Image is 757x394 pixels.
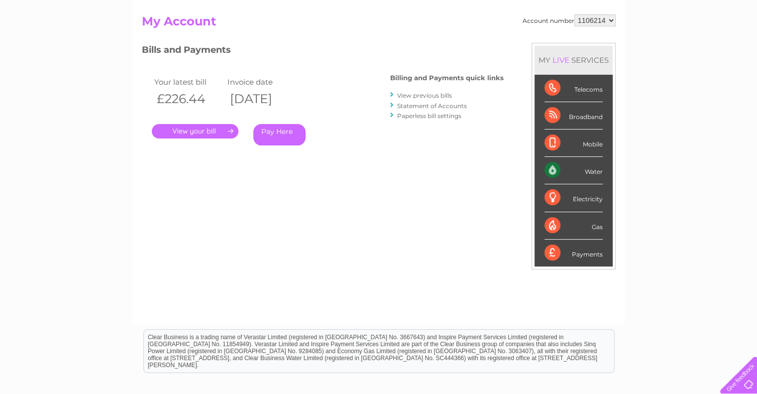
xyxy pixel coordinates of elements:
[670,42,685,50] a: Blog
[691,42,715,50] a: Contact
[397,102,467,110] a: Statement of Accounts
[397,112,461,120] a: Paperless bill settings
[635,42,664,50] a: Telecoms
[225,89,299,109] th: [DATE]
[544,240,603,266] div: Payments
[253,124,306,145] a: Pay Here
[144,5,614,48] div: Clear Business is a trading name of Verastar Limited (registered in [GEOGRAPHIC_DATA] No. 3667643...
[582,42,601,50] a: Water
[550,55,571,65] div: LIVE
[152,89,225,109] th: £226.44
[142,14,616,33] h2: My Account
[152,75,225,89] td: Your latest bill
[544,157,603,184] div: Water
[397,92,452,99] a: View previous bills
[724,42,748,50] a: Log out
[544,184,603,212] div: Electricity
[152,124,238,138] a: .
[523,14,616,26] div: Account number
[390,74,504,82] h4: Billing and Payments quick links
[142,43,504,60] h3: Bills and Payments
[225,75,299,89] td: Invoice date
[544,75,603,102] div: Telecoms
[26,26,77,56] img: logo.png
[569,5,638,17] a: 0333 014 3131
[607,42,629,50] a: Energy
[544,212,603,240] div: Gas
[544,102,603,130] div: Broadband
[535,46,613,74] div: MY SERVICES
[544,130,603,157] div: Mobile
